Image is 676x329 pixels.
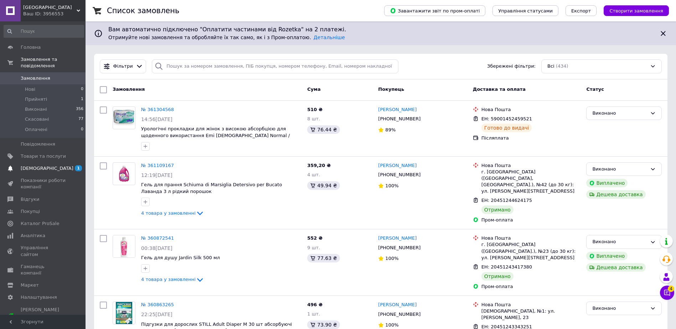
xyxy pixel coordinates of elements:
a: 4 товара у замовленні [141,277,204,282]
div: Виплачено [586,179,628,187]
div: Виконано [592,305,647,312]
span: 4 товара у замовленні [141,277,196,282]
span: 9 шт. [307,245,320,250]
input: Пошук [4,25,84,38]
span: Управління статусами [498,8,553,14]
span: Гаманець компанії [21,263,66,276]
span: Вам автоматично підключено "Оплатити частинами від Rozetka" на 2 платежі. [108,26,653,34]
div: 77.63 ₴ [307,254,340,262]
input: Пошук за номером замовлення, ПІБ покупця, номером телефону, Email, номером накладної [152,59,398,73]
a: 4 товара у замовленні [141,210,204,216]
span: 510 ₴ [307,107,322,112]
span: Завантажити звіт по пром-оплаті [390,7,480,14]
span: 1 [81,96,83,103]
div: Отримано [481,205,514,214]
a: Урологічні прокладки для жінок з високою абсорбцією для щоденного використання Emi [DEMOGRAPHIC_D... [141,126,290,145]
span: Cума [307,87,320,92]
span: 4 товара у замовленні [141,210,196,216]
div: Готово до видачі [481,124,532,132]
a: Створити замовлення [597,8,669,13]
span: Повідомлення [21,141,55,147]
span: Виконані [25,106,47,113]
span: Налаштування [21,294,57,301]
span: 552 ₴ [307,235,322,241]
span: Покупці [21,208,40,215]
span: Нові [25,86,35,93]
span: Замовлення [113,87,145,92]
button: Експорт [566,5,597,16]
span: 1 шт. [307,311,320,317]
span: Головна [21,44,41,51]
span: Статус [586,87,604,92]
div: Нова Пошта [481,162,581,169]
img: Фото товару [113,165,135,183]
span: Каталог ProSale [21,220,59,227]
span: Показники роботи компанії [21,177,66,190]
a: [PERSON_NAME] [378,235,417,242]
span: Замовлення та повідомлення [21,56,86,69]
div: Виконано [592,110,647,117]
span: Маркет [21,282,39,288]
div: 73.90 ₴ [307,320,340,329]
img: Фото товару [113,110,135,126]
span: (434) [556,63,568,69]
h1: Список замовлень [107,6,179,15]
div: г. [GEOGRAPHIC_DATA] ([GEOGRAPHIC_DATA], [GEOGRAPHIC_DATA].), №42 (до 30 кг): ул. [PERSON_NAME][S... [481,169,581,195]
span: Всі [547,63,554,70]
a: Детальніше [314,35,345,40]
button: Завантажити звіт по пром-оплаті [384,5,485,16]
span: Фільтри [113,63,133,70]
a: Фото товару [113,162,135,185]
div: [PHONE_NUMBER] [377,243,422,252]
span: 8 шт. [307,116,320,121]
span: 89% [385,127,396,132]
div: Дешева доставка [586,263,645,272]
span: [PERSON_NAME] та рахунки [21,307,66,326]
span: Замовлення [21,75,50,82]
span: 356 [76,106,83,113]
span: 100% [385,256,398,261]
div: Нова Пошта [481,235,581,241]
a: Гель для душу Jardin Silk 500 мл [141,255,220,260]
span: Створити замовлення [609,8,663,14]
span: [DEMOGRAPHIC_DATA] [21,165,73,172]
div: 49.94 ₴ [307,181,340,190]
a: № 361304568 [141,107,174,112]
span: Товари та послуги [21,153,66,160]
div: [PHONE_NUMBER] [377,310,422,319]
span: 0 [81,126,83,133]
span: 100% [385,322,398,328]
a: [PERSON_NAME] [378,162,417,169]
span: Управління сайтом [21,245,66,257]
div: г. [GEOGRAPHIC_DATA] ([GEOGRAPHIC_DATA].), №23 (до 30 кг): ул. [PERSON_NAME][STREET_ADDRESS] [481,241,581,261]
span: 100% [385,183,398,188]
div: [DEMOGRAPHIC_DATA], №1: ул. [PERSON_NAME], 23 [481,308,581,321]
span: Прийняті [25,96,47,103]
span: 77 [78,116,83,122]
span: Експорт [571,8,591,14]
span: Аналітика [21,233,45,239]
div: Виплачено [586,252,628,260]
a: № 360863265 [141,302,174,307]
img: Фото товару [116,302,133,324]
div: Нова Пошта [481,302,581,308]
a: Гель для прання Schiuma di Marsiglia Detersivo per Bucato Лаванда 3 л рідкий порошок [141,182,282,194]
div: 76.44 ₴ [307,125,340,134]
span: ЕН: 20451244624175 [481,198,532,203]
div: Нова Пошта [481,106,581,113]
a: № 361109167 [141,163,174,168]
button: Створити замовлення [604,5,669,16]
a: [PERSON_NAME] [378,106,417,113]
span: ЕН: 20451243417380 [481,264,532,270]
span: 0 [81,86,83,93]
div: Виконано [592,166,647,173]
span: 22:25[DATE] [141,312,172,317]
a: № 360872541 [141,235,174,241]
span: 4 [668,286,674,292]
span: 14:56[DATE] [141,116,172,122]
span: ЕН: 59001452459521 [481,116,532,121]
a: Фото товару [113,302,135,324]
img: Фото товару [113,235,135,257]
